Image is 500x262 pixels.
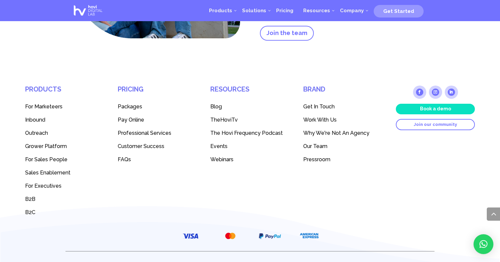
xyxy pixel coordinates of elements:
[210,117,238,123] span: TheHoviTv
[303,153,383,166] a: Pressroom
[259,233,281,239] img: PayPal
[303,86,383,100] h4: Brand
[396,119,475,130] a: Join our community
[299,230,319,241] img: American Express
[303,126,383,139] a: Why We're Not An Agency
[25,192,104,206] a: B2B
[237,1,271,20] a: Solutions
[445,86,458,99] a: Follow on LinkedIn
[303,156,330,163] span: Pressroom
[25,196,35,202] span: B2B
[383,8,414,14] span: Get Started
[298,1,335,20] a: Resources
[303,143,327,149] span: Our Team
[118,153,197,166] a: FAQs
[303,130,369,136] span: Why We're Not An Agency
[118,143,164,149] span: Customer Success
[118,86,197,100] h4: Pricing
[118,113,197,126] a: Pay Online
[25,169,70,176] span: Sales Enablement
[209,8,232,14] span: Products
[210,156,233,163] span: Webinars
[303,103,335,110] span: Get In Touch
[118,130,171,136] span: Professional Services
[118,103,142,110] span: Packages
[303,117,337,123] span: Work With Us
[25,139,104,153] a: Grower Platform
[429,86,442,99] a: Follow on Instagram
[271,1,298,20] a: Pricing
[210,153,290,166] a: Webinars
[204,1,237,20] a: Products
[25,126,104,139] a: Outreach
[210,113,290,126] a: TheHoviTv
[303,113,383,126] a: Work With Us
[210,126,290,139] a: The Hovi Frequency Podcast
[25,100,104,113] a: For Marketeers
[118,100,197,113] a: Packages
[118,156,131,163] span: FAQs
[340,8,364,14] span: Company
[183,233,198,239] img: VISA
[25,117,45,123] span: Inbound
[25,179,104,192] a: For Executives
[118,126,197,139] a: Professional Services
[25,113,104,126] a: Inbound
[210,130,283,136] span: The Hovi Frequency Podcast
[25,143,67,149] span: Grower Platform
[260,26,314,41] a: Join the team
[413,86,426,99] a: Follow on Facebook
[303,100,383,113] a: Get In Touch
[210,86,290,100] h4: Resources
[210,103,222,110] span: Blog
[224,231,237,241] img: MasterCard
[25,130,48,136] span: Outreach
[396,104,475,114] a: Book a demo
[374,6,424,16] a: Get Started
[303,8,330,14] span: Resources
[25,103,62,110] span: For Marketeers
[276,8,293,14] span: Pricing
[335,1,369,20] a: Company
[303,139,383,153] a: Our Team
[210,139,290,153] a: Events
[25,183,62,189] span: For Executives
[210,143,228,149] span: Events
[25,206,104,219] a: B2C
[118,117,144,123] span: Pay Online
[118,139,197,153] a: Customer Success
[25,153,104,166] a: For Sales People
[242,8,266,14] span: Solutions
[25,166,104,179] a: Sales Enablement
[210,100,290,113] a: Blog
[25,209,35,215] span: B2C
[25,156,67,163] span: For Sales People
[25,86,104,100] h4: Products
